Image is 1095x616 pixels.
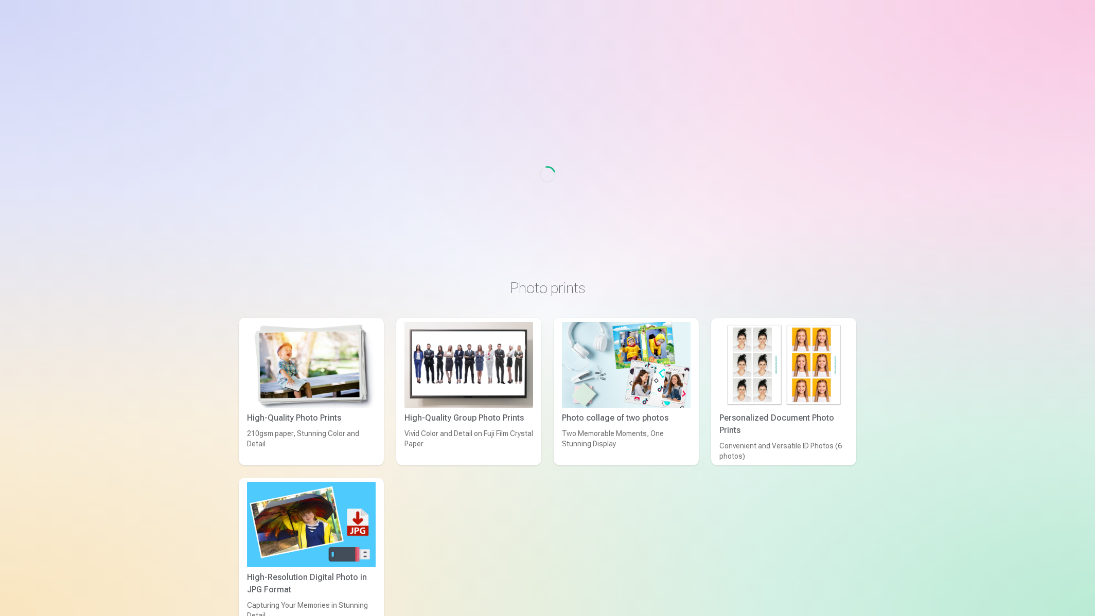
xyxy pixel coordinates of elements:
[562,322,691,408] img: Photo collage of two photos
[243,571,380,596] div: High-Resolution Digital Photo in JPG Format
[719,322,848,408] img: Personalized Document Photo Prints
[396,318,541,465] a: High-Quality Group Photo PrintsHigh-Quality Group Photo PrintsVivid Color and Detail on Fuji Film...
[558,428,695,461] div: Two Memorable Moments, One Stunning Display
[400,412,537,424] div: High-Quality Group Photo Prints
[558,412,695,424] div: Photo collage of two photos
[404,322,533,408] img: High-Quality Group Photo Prints
[243,412,380,424] div: High-Quality Photo Prints
[715,412,852,437] div: Personalized Document Photo Prints
[247,482,376,568] img: High-Resolution Digital Photo in JPG Format
[400,428,537,461] div: Vivid Color and Detail on Fuji Film Crystal Paper
[247,279,848,297] h3: Photo prints
[711,318,856,465] a: Personalized Document Photo PrintsPersonalized Document Photo PrintsConvenient and Versatile ID P...
[243,428,380,461] div: 210gsm paper, Stunning Color and Detail
[247,322,376,408] img: High-Quality Photo Prints
[554,318,699,465] a: Photo collage of two photosPhoto collage of two photosTwo Memorable Moments, One Stunning Display
[715,441,852,461] div: Convenient and Versatile ID Photos (6 photos)
[239,318,384,465] a: High-Quality Photo PrintsHigh-Quality Photo Prints210gsm paper, Stunning Color and Detail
